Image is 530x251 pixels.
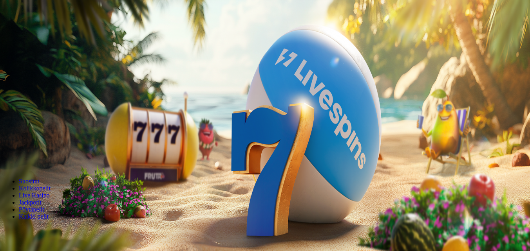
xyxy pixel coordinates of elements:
[19,178,39,185] a: Suositut
[3,165,527,220] nav: Lobby
[19,185,51,192] a: Kolikkopelit
[19,206,44,213] a: Pöytäpelit
[19,199,42,206] a: Jackpotit
[19,192,50,199] a: Live Kasino
[3,165,527,235] header: Lobby
[19,213,49,220] span: Kaikki pelit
